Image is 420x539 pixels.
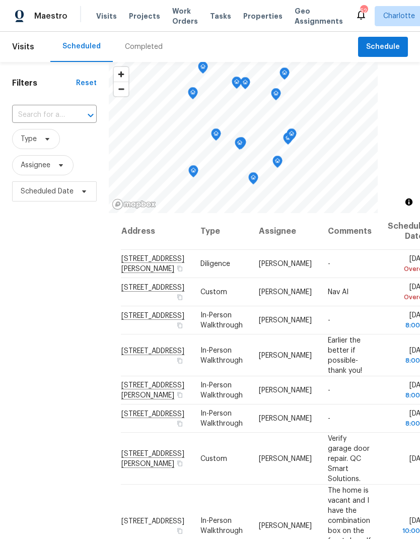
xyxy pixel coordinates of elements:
div: Map marker [240,77,250,93]
span: Earlier the better if possible- thank you! [328,336,362,374]
span: [PERSON_NAME] [259,289,312,296]
th: Assignee [251,213,320,250]
button: Copy Address [175,356,184,365]
th: Comments [320,213,380,250]
span: [PERSON_NAME] [259,260,312,267]
div: Map marker [236,137,246,153]
span: Visits [96,11,117,21]
div: Map marker [188,87,198,103]
span: Projects [129,11,160,21]
button: Copy Address [175,526,184,535]
span: In-Person Walkthrough [200,312,243,329]
button: Zoom out [114,82,128,96]
span: [PERSON_NAME] [259,387,312,394]
h1: Filters [12,78,76,88]
span: In-Person Walkthrough [200,410,243,427]
div: Map marker [232,77,242,92]
button: Open [84,108,98,122]
span: Visits [12,36,34,58]
span: Charlotte [383,11,415,21]
div: Map marker [248,172,258,188]
span: Work Orders [172,6,198,26]
div: 52 [360,6,367,16]
div: Map marker [279,68,290,83]
span: In-Person Walkthrough [200,382,243,399]
button: Copy Address [175,419,184,428]
button: Schedule [358,37,408,57]
div: Map marker [271,88,281,104]
button: Toggle attribution [403,196,415,208]
div: Map marker [272,156,283,171]
div: Scheduled [62,41,101,51]
div: Map marker [283,132,293,148]
div: Map marker [235,138,245,153]
button: Copy Address [175,264,184,273]
div: Reset [76,78,97,88]
span: - [328,260,330,267]
button: Copy Address [175,293,184,302]
span: Custom [200,455,227,462]
span: [PERSON_NAME] [259,352,312,359]
span: Geo Assignments [295,6,343,26]
span: Properties [243,11,283,21]
span: Type [21,134,37,144]
button: Zoom in [114,67,128,82]
div: Map marker [287,128,297,144]
span: Toggle attribution [406,196,412,208]
span: Scheduled Date [21,186,74,196]
button: Copy Address [175,458,184,467]
span: Assignee [21,160,50,170]
span: [STREET_ADDRESS] [121,517,184,524]
span: [PERSON_NAME] [259,317,312,324]
span: Schedule [366,41,400,53]
span: Tasks [210,13,231,20]
a: Mapbox homepage [112,198,156,210]
th: Address [121,213,192,250]
span: [PERSON_NAME] [259,455,312,462]
div: Map marker [198,61,208,77]
span: In-Person Walkthrough [200,517,243,534]
div: Completed [125,42,163,52]
span: Nav AI [328,289,348,296]
span: [PERSON_NAME] [259,415,312,422]
button: Copy Address [175,390,184,399]
span: Diligence [200,260,230,267]
span: Maestro [34,11,67,21]
div: Map marker [188,165,198,181]
span: In-Person Walkthrough [200,347,243,364]
button: Copy Address [175,321,184,330]
span: - [328,317,330,324]
div: Map marker [211,128,221,144]
input: Search for an address... [12,107,68,123]
span: Verify garage door repair. QC Smart Solutions. [328,435,370,482]
th: Type [192,213,251,250]
span: [PERSON_NAME] [259,522,312,529]
canvas: Map [109,62,378,213]
span: Custom [200,289,227,296]
span: - [328,415,330,422]
span: - [328,387,330,394]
